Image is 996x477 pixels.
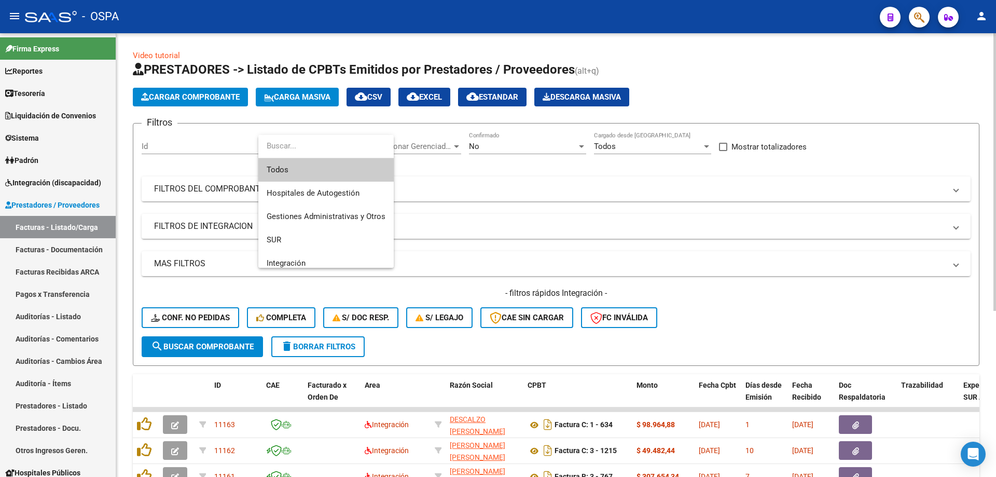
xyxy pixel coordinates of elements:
[267,158,385,182] span: Todos
[961,442,986,467] div: Open Intercom Messenger
[258,134,394,158] input: dropdown search
[267,235,281,244] span: SUR
[267,188,359,198] span: Hospitales de Autogestión
[267,258,306,268] span: Integración
[267,212,385,221] span: Gestiones Administrativas y Otros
